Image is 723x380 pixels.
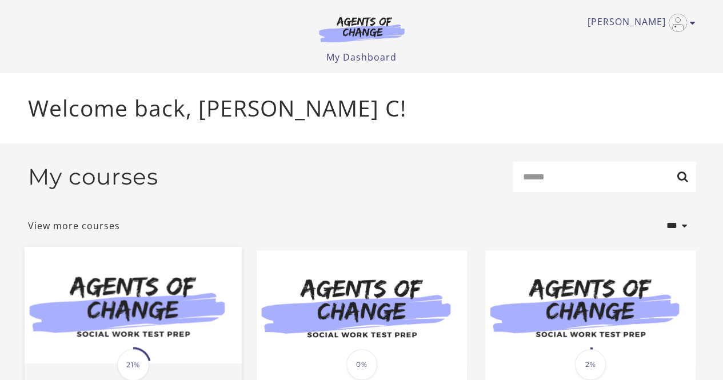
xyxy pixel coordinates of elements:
a: Toggle menu [588,14,690,32]
span: 0% [346,349,377,380]
span: 2% [575,349,606,380]
img: Agents of Change Logo [307,16,417,42]
a: My Dashboard [326,51,397,63]
h2: My courses [28,163,158,190]
p: Welcome back, [PERSON_NAME] C! [28,91,696,125]
a: View more courses [28,219,120,233]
